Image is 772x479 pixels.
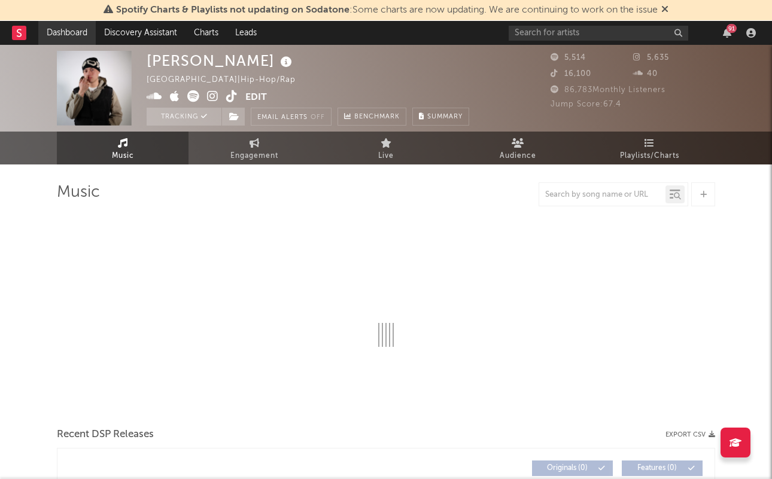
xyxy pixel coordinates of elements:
button: Features(0) [622,460,703,476]
div: [GEOGRAPHIC_DATA] | Hip-Hop/Rap [147,73,309,87]
span: Engagement [230,149,278,163]
a: Live [320,132,452,164]
span: Dismiss [661,5,668,15]
div: 91 [727,24,737,33]
span: Features ( 0 ) [630,465,685,472]
span: 5,514 [551,54,586,62]
span: Spotify Charts & Playlists not updating on Sodatone [116,5,349,15]
a: Playlists/Charts [583,132,715,164]
span: Audience [500,149,536,163]
button: Export CSV [665,431,715,438]
div: [PERSON_NAME] [147,51,295,71]
a: Discovery Assistant [96,21,186,45]
a: Music [57,132,189,164]
button: Email AlertsOff [251,108,332,126]
span: Summary [427,114,463,120]
span: 5,635 [633,54,669,62]
a: Benchmark [338,108,406,126]
button: Tracking [147,108,221,126]
button: 91 [723,28,731,38]
span: 16,100 [551,70,591,78]
span: Playlists/Charts [620,149,679,163]
button: Edit [245,90,267,105]
span: Recent DSP Releases [57,428,154,442]
span: Live [378,149,394,163]
span: Benchmark [354,110,400,124]
span: Jump Score: 67.4 [551,100,621,108]
button: Originals(0) [532,460,613,476]
span: : Some charts are now updating. We are continuing to work on the issue [116,5,658,15]
a: Leads [227,21,265,45]
span: 86,783 Monthly Listeners [551,86,665,94]
a: Dashboard [38,21,96,45]
a: Charts [186,21,227,45]
button: Summary [412,108,469,126]
input: Search by song name or URL [539,190,665,200]
em: Off [311,114,325,121]
span: Originals ( 0 ) [540,465,595,472]
span: Music [112,149,134,163]
a: Audience [452,132,583,164]
span: 40 [633,70,658,78]
a: Engagement [189,132,320,164]
input: Search for artists [509,26,688,41]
